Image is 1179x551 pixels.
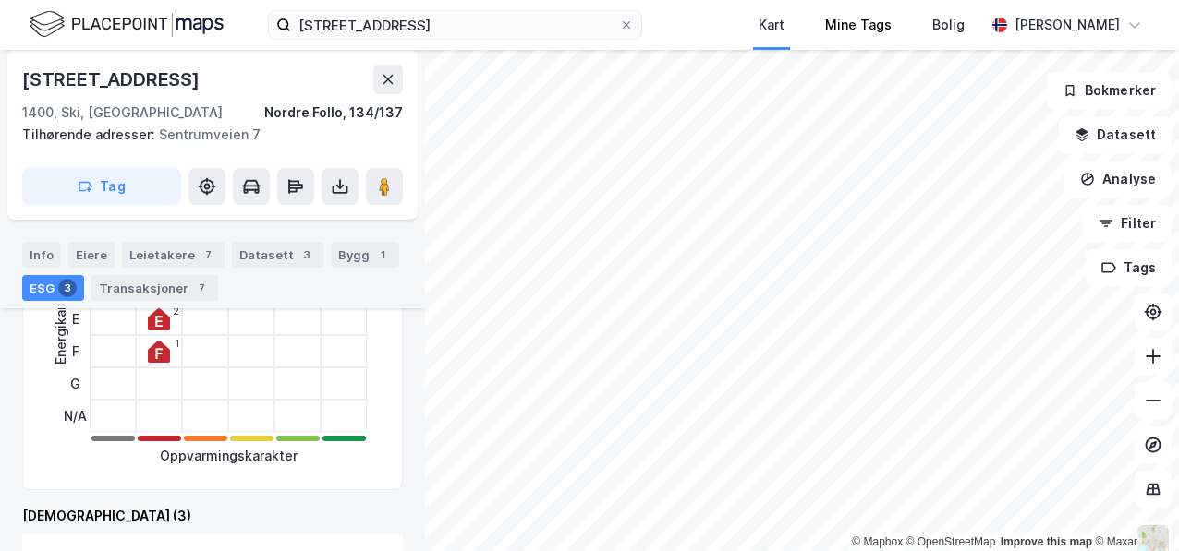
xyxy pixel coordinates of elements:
div: [STREET_ADDRESS] [22,65,203,94]
div: Mine Tags [825,14,892,36]
div: [DEMOGRAPHIC_DATA] (3) [22,505,403,527]
div: ESG [22,275,84,301]
div: Eiere [68,242,115,268]
div: Oppvarmingskarakter [160,445,298,467]
div: G [64,367,87,400]
div: Bolig [932,14,965,36]
div: Datasett [232,242,323,268]
a: Mapbox [852,535,903,548]
div: F [64,335,87,367]
iframe: Chat Widget [1087,462,1179,551]
div: 1 [175,338,179,349]
a: OpenStreetMap [906,535,996,548]
div: 1 [373,246,392,264]
button: Analyse [1064,161,1172,198]
button: Tags [1086,249,1172,286]
div: Transaksjoner [91,275,218,301]
div: 3 [58,279,77,297]
div: [PERSON_NAME] [1015,14,1120,36]
div: Leietakere [122,242,225,268]
div: N/A [64,400,87,432]
a: Improve this map [1001,535,1092,548]
img: logo.f888ab2527a4732fd821a326f86c7f29.svg [30,8,224,41]
div: Kart [759,14,784,36]
div: 1400, Ski, [GEOGRAPHIC_DATA] [22,102,223,124]
input: Søk på adresse, matrikkel, gårdeiere, leietakere eller personer [291,11,619,39]
div: Nordre Follo, 134/137 [264,102,403,124]
div: 7 [199,246,217,264]
div: 2 [173,305,179,317]
div: 7 [192,279,211,297]
div: Sentrumveien 7 [22,124,388,146]
button: Bokmerker [1047,72,1172,109]
button: Filter [1083,205,1172,242]
div: Info [22,242,61,268]
div: Energikarakter [50,272,72,365]
button: Datasett [1059,116,1172,153]
div: Bygg [331,242,399,268]
div: 3 [298,246,316,264]
button: Tag [22,168,181,205]
span: Tilhørende adresser: [22,126,159,142]
div: E [64,303,87,335]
